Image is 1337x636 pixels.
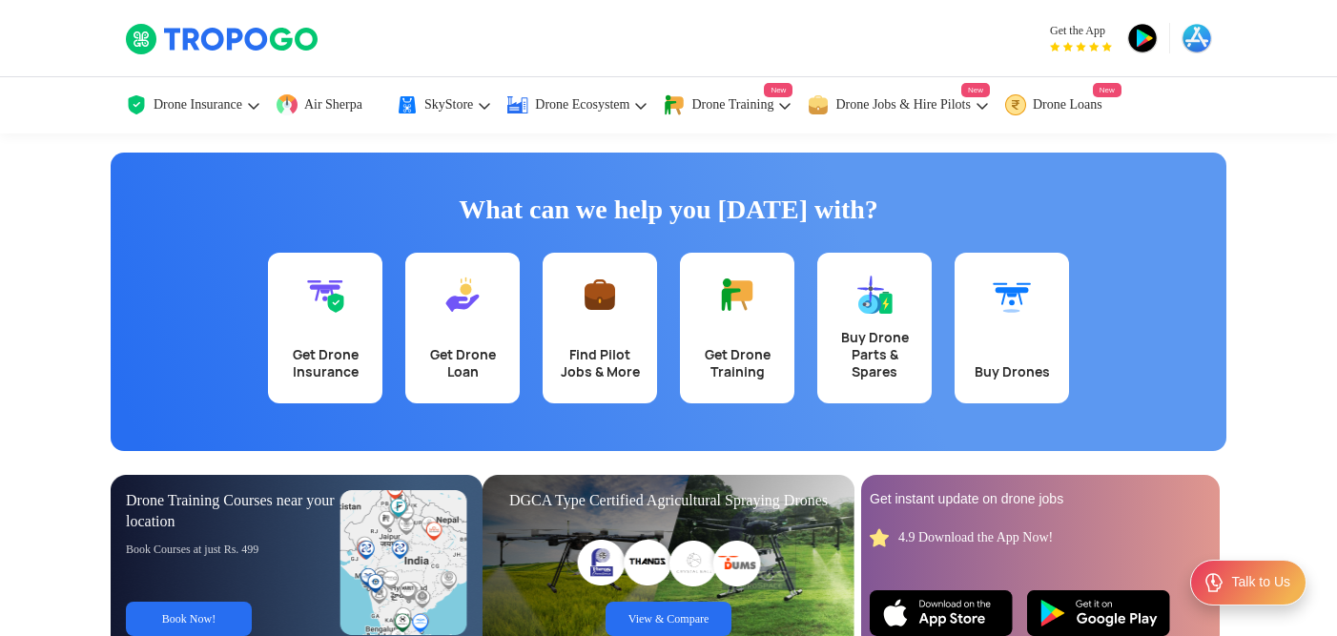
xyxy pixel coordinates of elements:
a: View & Compare [606,602,731,636]
a: Find Pilot Jobs & More [543,253,657,403]
span: SkyStore [424,97,473,113]
img: playstore [1127,23,1158,53]
span: Get the App [1050,23,1112,38]
div: Book Courses at just Rs. 499 [126,542,341,557]
div: DGCA Type Certified Agricultural Spraying Drones [498,490,839,511]
a: Drone Insurance [125,77,261,133]
a: Air Sherpa [276,77,381,133]
a: Drone Ecosystem [506,77,648,133]
a: Book Now! [126,602,252,636]
a: SkyStore [396,77,492,133]
div: Find Pilot Jobs & More [554,346,646,380]
h1: What can we help you [DATE] with? [125,191,1212,229]
a: Drone TrainingNew [663,77,792,133]
span: Drone Training [691,97,773,113]
img: Find Pilot Jobs & More [581,276,619,314]
a: Drone Jobs & Hire PilotsNew [807,77,990,133]
a: Get Drone Training [680,253,794,403]
img: appstore [1182,23,1212,53]
div: Buy Drone Parts & Spares [829,329,920,380]
a: Buy Drone Parts & Spares [817,253,932,403]
img: Ios [870,590,1013,636]
span: New [764,83,792,97]
span: Air Sherpa [304,97,362,113]
div: Buy Drones [966,363,1058,380]
img: ic_Support.svg [1203,571,1225,594]
div: Get Drone Insurance [279,346,371,380]
img: Get Drone Training [718,276,756,314]
a: Buy Drones [955,253,1069,403]
div: 4.9 Download the App Now! [898,528,1053,546]
img: Playstore [1027,590,1170,636]
span: Drone Ecosystem [535,97,629,113]
div: Get Drone Training [691,346,783,380]
img: Buy Drones [993,276,1031,314]
a: Drone LoansNew [1004,77,1121,133]
a: Get Drone Insurance [268,253,382,403]
img: TropoGo Logo [125,23,320,55]
img: star_rating [870,528,889,547]
a: Get Drone Loan [405,253,520,403]
div: Drone Training Courses near your location [126,490,341,532]
span: Drone Loans [1033,97,1102,113]
img: Buy Drone Parts & Spares [855,276,894,314]
span: Drone Jobs & Hire Pilots [835,97,971,113]
span: New [1093,83,1121,97]
div: Get instant update on drone jobs [870,490,1211,509]
img: Get Drone Insurance [306,276,344,314]
img: Get Drone Loan [443,276,482,314]
div: Talk to Us [1232,573,1290,592]
span: New [961,83,990,97]
div: Get Drone Loan [417,346,508,380]
img: App Raking [1050,42,1112,51]
span: Drone Insurance [154,97,242,113]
